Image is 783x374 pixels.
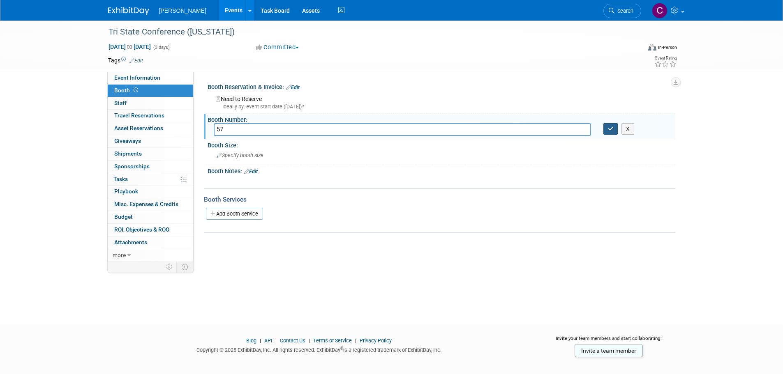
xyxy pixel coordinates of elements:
a: Budget [108,211,193,223]
a: Contact Us [280,337,305,344]
div: Copyright © 2025 ExhibitDay, Inc. All rights reserved. ExhibitDay is a registered trademark of Ex... [108,344,531,354]
td: Tags [108,56,143,64]
a: Attachments [108,236,193,249]
a: Travel Reservations [108,110,193,122]
a: Shipments [108,148,193,160]
a: Giveaways [108,135,193,147]
div: Ideally by: event start date ([DATE])? [216,103,669,110]
span: more [113,252,126,258]
a: Privacy Policy [360,337,392,344]
a: Booth [108,85,193,97]
a: Invite a team member [575,344,643,357]
span: Tasks [113,176,128,182]
a: Staff [108,97,193,110]
a: Asset Reservations [108,122,193,135]
span: Booth [114,87,140,94]
td: Toggle Event Tabs [176,262,193,272]
a: Terms of Service [313,337,352,344]
span: | [353,337,358,344]
span: | [307,337,312,344]
span: Sponsorships [114,163,150,170]
span: [DATE] [DATE] [108,43,151,50]
a: Search [603,4,641,18]
span: | [273,337,279,344]
td: Personalize Event Tab Strip [162,262,177,272]
span: (3 days) [152,45,170,50]
a: more [108,249,193,262]
img: ExhibitDay [108,7,149,15]
div: Booth Notes: [208,165,675,176]
a: Edit [244,169,258,174]
span: Travel Reservations [114,112,164,119]
span: Budget [114,213,133,220]
div: Invite your team members and start collaborating: [543,335,675,347]
a: Playbook [108,186,193,198]
span: to [126,44,134,50]
div: Need to Reserve [214,93,669,110]
div: In-Person [658,44,677,50]
span: Staff [114,100,127,106]
div: Tri State Conference ([US_STATE]) [106,25,629,39]
span: Shipments [114,150,142,157]
a: Blog [246,337,256,344]
div: Booth Reservation & Invoice: [208,81,675,92]
a: Edit [129,58,143,64]
img: Chris Cobb [652,3,668,18]
a: ROI, Objectives & ROO [108,224,193,236]
span: Specify booth size [217,152,263,158]
span: ROI, Objectives & ROO [114,226,169,233]
span: Search [614,8,633,14]
div: Booth Size: [208,139,675,149]
span: Giveaways [114,138,141,144]
a: Event Information [108,72,193,84]
span: Asset Reservations [114,125,163,131]
a: Edit [286,85,300,90]
div: Event Rating [654,56,677,60]
div: Event Format [593,43,677,55]
span: Playbook [114,188,138,195]
div: Booth Number: [208,114,675,124]
span: | [258,337,263,344]
span: Booth not reserved yet [132,87,140,93]
div: Booth Services [204,195,675,204]
span: Attachments [114,239,147,246]
span: [PERSON_NAME] [159,7,206,14]
button: X [621,123,634,135]
a: API [264,337,272,344]
a: Add Booth Service [206,208,263,220]
span: Event Information [114,74,160,81]
a: Sponsorships [108,161,193,173]
img: Format-Inperson.png [648,44,656,50]
sup: ® [340,346,343,351]
a: Misc. Expenses & Credits [108,198,193,211]
a: Tasks [108,173,193,186]
span: Misc. Expenses & Credits [114,201,178,207]
button: Committed [253,43,302,52]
